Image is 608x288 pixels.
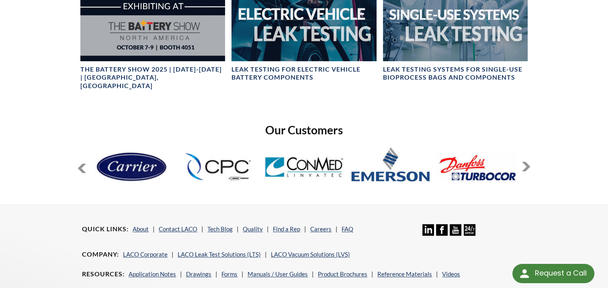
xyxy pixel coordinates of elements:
a: Videos [442,270,460,278]
a: Reference Materials [377,270,432,278]
a: Find a Rep [273,225,300,232]
a: Forms [221,270,237,278]
a: FAQ [342,225,353,232]
a: LACO Vacuum Solutions (LVS) [271,251,350,258]
div: Request a Call [534,264,586,282]
img: round button [518,267,531,280]
h4: Quick Links [82,225,129,233]
h4: The Battery Show 2025 | [DATE]-[DATE] | [GEOGRAPHIC_DATA], [GEOGRAPHIC_DATA] [80,65,225,90]
h2: Our Customers [77,123,531,138]
a: Quality [243,225,263,232]
img: Carrier.jpg [92,144,172,189]
img: Danfoss-Turbocor.jpg [436,144,517,189]
h4: Leak Testing for Electric Vehicle Battery Components [231,65,376,82]
img: Colder-Products.jpg [178,144,258,189]
h4: Leak Testing Systems for Single-Use Bioprocess Bags and Components [383,65,528,82]
img: ConMed.jpg [264,144,344,189]
a: Drawings [186,270,211,278]
a: Tech Blog [207,225,233,232]
a: 24/7 Support [464,230,475,237]
div: Request a Call [512,264,594,283]
a: LACO Corporate [123,251,168,258]
a: Manuals / User Guides [248,270,308,278]
h4: Company [82,250,119,259]
a: Application Notes [129,270,176,278]
a: Contact LACO [159,225,197,232]
a: Product Brochures [318,270,367,278]
a: LACO Leak Test Solutions (LTS) [178,251,261,258]
img: 24/7 Support Icon [464,224,475,236]
a: Careers [310,225,332,232]
a: About [133,225,149,232]
h4: Resources [82,270,125,278]
img: Emerson.jpg [350,144,430,189]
